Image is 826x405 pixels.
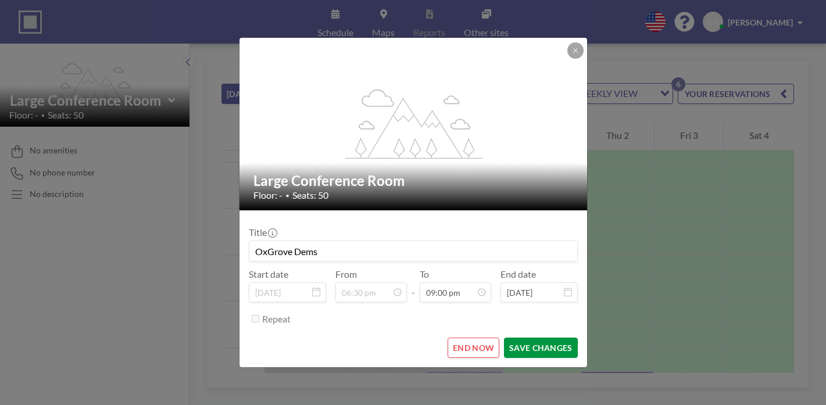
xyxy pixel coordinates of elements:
[345,88,482,158] g: flex-grow: 1.2;
[292,189,328,201] span: Seats: 50
[420,268,429,280] label: To
[253,189,283,201] span: Floor: -
[253,172,574,189] h2: Large Conference Room
[335,268,357,280] label: From
[249,241,577,261] input: (No title)
[262,313,291,325] label: Repeat
[249,268,288,280] label: Start date
[249,227,276,238] label: Title
[504,338,577,358] button: SAVE CHANGES
[448,338,499,358] button: END NOW
[412,273,415,298] span: -
[285,191,289,200] span: •
[500,268,536,280] label: End date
